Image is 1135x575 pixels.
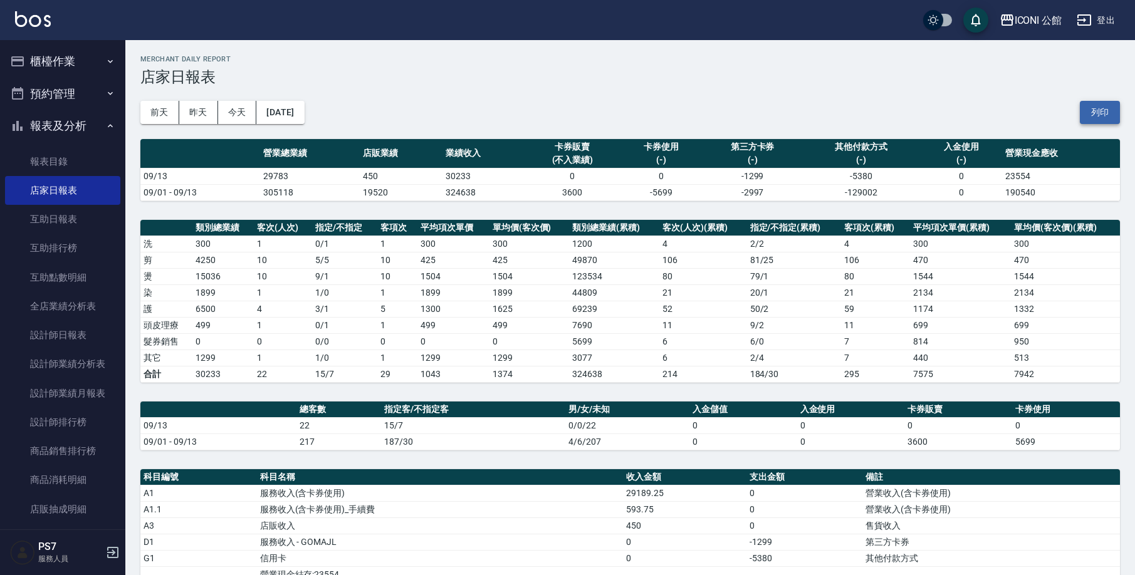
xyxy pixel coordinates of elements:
[489,252,569,268] td: 425
[417,252,489,268] td: 425
[218,101,257,124] button: 今天
[746,469,863,485] th: 支出金額
[140,184,260,200] td: 09/01 - 09/13
[904,401,1012,418] th: 卡券販賣
[489,284,569,301] td: 1899
[192,252,254,268] td: 4250
[257,517,624,534] td: 店販收入
[569,333,659,350] td: 5699
[659,333,746,350] td: 6
[192,317,254,333] td: 499
[1011,333,1120,350] td: 950
[192,268,254,284] td: 15036
[442,139,525,168] th: 業績收入
[417,284,489,301] td: 1899
[565,401,689,418] th: 男/女/未知
[910,366,1011,382] td: 7575
[254,252,312,268] td: 10
[862,501,1120,517] td: 營業收入(含卡券使用)
[256,101,304,124] button: [DATE]
[1011,366,1120,382] td: 7942
[417,268,489,284] td: 1504
[910,268,1011,284] td: 1544
[5,234,120,262] a: 互助排行榜
[620,168,703,184] td: 0
[254,333,312,350] td: 0
[312,333,377,350] td: 0 / 0
[192,366,254,382] td: 30233
[254,317,312,333] td: 1
[5,524,120,552] a: 顧客入金餘額表
[296,433,381,450] td: 217
[1002,139,1120,168] th: 營業現金應收
[841,366,910,382] td: 295
[5,379,120,408] a: 設計師業績月報表
[659,350,746,366] td: 6
[623,501,746,517] td: 593.75
[140,366,192,382] td: 合計
[10,540,35,565] img: Person
[260,184,360,200] td: 305118
[1072,9,1120,32] button: 登出
[5,408,120,437] a: 設計師排行榜
[254,236,312,252] td: 1
[377,284,417,301] td: 1
[489,268,569,284] td: 1504
[377,301,417,317] td: 5
[659,236,746,252] td: 4
[565,433,689,450] td: 4/6/207
[254,220,312,236] th: 客次(人次)
[140,401,1120,450] table: a dense table
[140,485,257,501] td: A1
[910,236,1011,252] td: 300
[525,168,620,184] td: 0
[5,176,120,205] a: 店家日報表
[254,350,312,366] td: 1
[659,220,746,236] th: 客次(人次)(累積)
[140,55,1120,63] h2: Merchant Daily Report
[910,220,1011,236] th: 平均項次單價(累積)
[140,284,192,301] td: 染
[417,220,489,236] th: 平均項次單價
[746,550,863,566] td: -5380
[1015,13,1062,28] div: ICONI 公館
[489,333,569,350] td: 0
[862,517,1120,534] td: 售貨收入
[312,252,377,268] td: 5 / 5
[5,465,120,494] a: 商品消耗明細
[260,168,360,184] td: 29783
[257,469,624,485] th: 科目名稱
[747,236,841,252] td: 2 / 2
[417,317,489,333] td: 499
[489,350,569,366] td: 1299
[623,485,746,501] td: 29189.25
[841,350,910,366] td: 7
[1080,101,1120,124] button: 列印
[1011,220,1120,236] th: 單均價(客次價)(累積)
[569,268,659,284] td: 123534
[377,220,417,236] th: 客項次
[565,417,689,433] td: 0/0/22
[254,268,312,284] td: 10
[5,495,120,524] a: 店販抽成明細
[312,301,377,317] td: 3 / 1
[623,534,746,550] td: 0
[746,517,863,534] td: 0
[746,534,863,550] td: -1299
[841,252,910,268] td: 106
[38,553,102,564] p: 服務人員
[1011,236,1120,252] td: 300
[841,317,910,333] td: 11
[257,485,624,501] td: 服務收入(含卡券使用)
[312,366,377,382] td: 15/7
[377,333,417,350] td: 0
[623,469,746,485] th: 收入金額
[1011,284,1120,301] td: 2134
[377,350,417,366] td: 1
[528,140,617,153] div: 卡券販賣
[706,140,800,153] div: 第三方卡券
[569,301,659,317] td: 69239
[963,8,988,33] button: save
[140,317,192,333] td: 頭皮理療
[910,333,1011,350] td: 814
